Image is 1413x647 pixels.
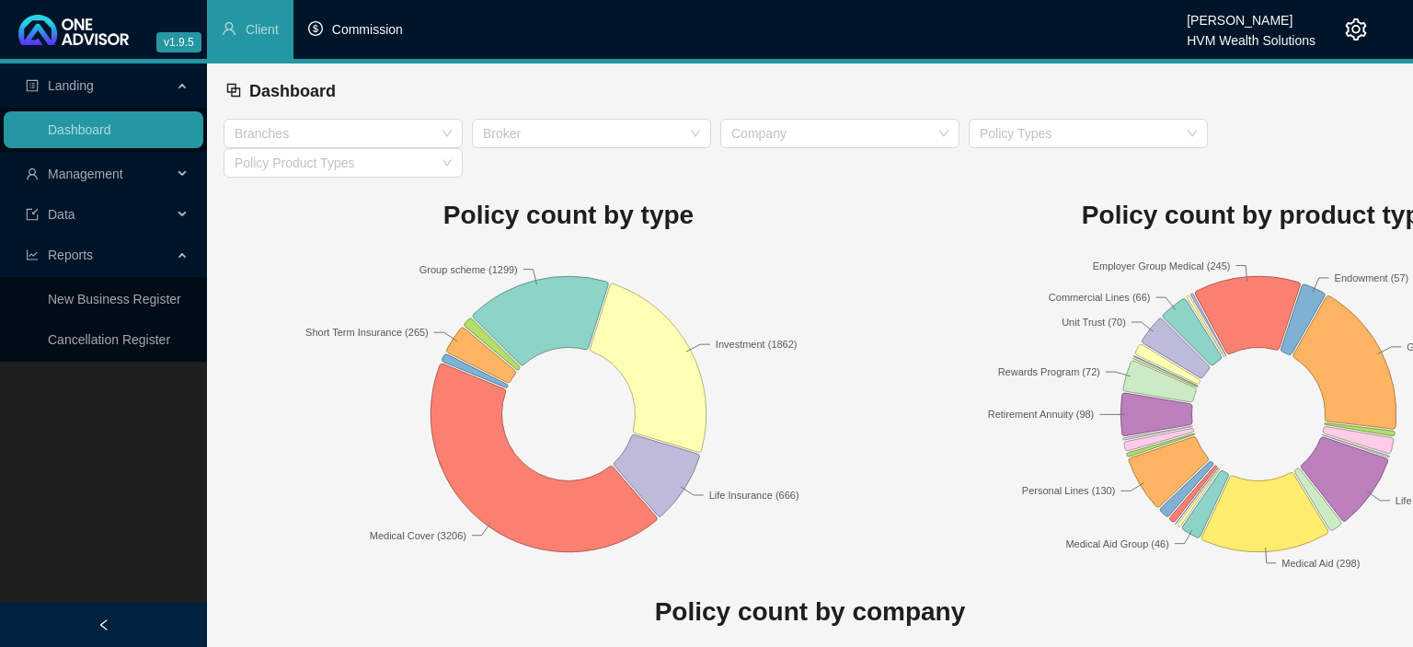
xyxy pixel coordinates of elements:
h1: Policy count by type [224,195,913,236]
text: Life Insurance (666) [709,489,799,500]
span: block [225,82,242,98]
a: New Business Register [48,292,181,306]
span: line-chart [26,248,39,261]
text: Short Term Insurance (265) [305,327,429,338]
span: Client [246,22,279,37]
text: Endowment (57) [1335,272,1409,283]
span: Landing [48,78,94,93]
text: Unit Trust (70) [1062,316,1126,327]
span: setting [1345,18,1367,40]
span: Dashboard [249,82,336,100]
text: Retirement Annuity (98) [988,409,1095,420]
span: profile [26,79,39,92]
a: Cancellation Register [48,332,170,347]
span: Data [48,207,75,222]
div: HVM Wealth Solutions [1187,25,1315,45]
span: Commission [332,22,403,37]
text: Employer Group Medical (245) [1093,260,1231,271]
h1: Policy count by company [224,592,1396,632]
a: Dashboard [48,122,111,137]
span: v1.9.5 [156,32,201,52]
text: Medical Aid Group (46) [1065,537,1169,549]
span: left [98,618,110,631]
text: Medical Aid (298) [1281,557,1360,568]
text: Group scheme (1299) [419,263,518,274]
span: Reports [48,248,93,262]
div: [PERSON_NAME] [1187,5,1315,25]
span: user [26,168,39,180]
span: import [26,208,39,221]
text: Rewards Program (72) [998,366,1100,377]
img: 2df55531c6924b55f21c4cf5d4484680-logo-light.svg [18,15,129,45]
span: dollar [308,21,323,36]
text: Commercial Lines (66) [1049,292,1151,303]
text: Personal Lines (130) [1022,485,1116,496]
text: Investment (1862) [716,339,798,350]
span: Management [48,167,123,181]
text: Medical Cover (3206) [370,529,466,540]
span: user [222,21,236,36]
